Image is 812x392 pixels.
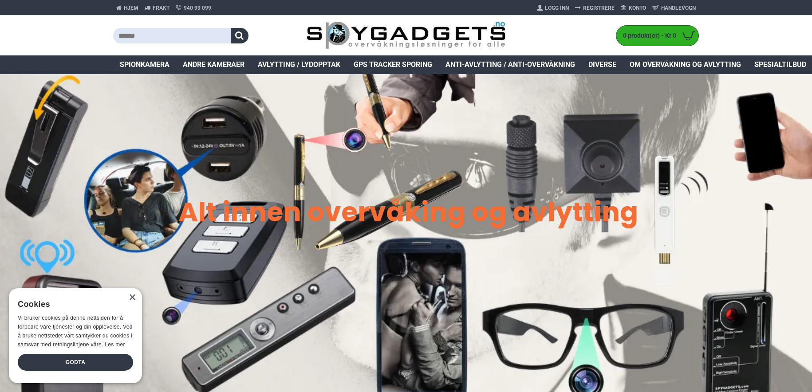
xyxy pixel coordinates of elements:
span: Spesialtilbud [754,59,806,70]
span: Andre kameraer [183,59,244,70]
span: 940 99 099 [184,4,211,12]
span: Anti-avlytting / Anti-overvåkning [445,59,575,70]
span: 0 produkt(er) - Kr 0 [616,31,678,40]
span: Spionkamera [120,59,169,70]
span: Logg Inn [545,4,569,12]
span: Registrere [583,4,615,12]
a: Spionkamera [113,55,176,74]
span: Avlytting / Lydopptak [258,59,340,70]
span: Frakt [153,4,169,12]
a: Avlytting / Lydopptak [251,55,347,74]
a: Konto [618,1,649,15]
a: Om overvåkning og avlytting [623,55,748,74]
div: Godta [18,354,133,371]
span: Om overvåkning og avlytting [630,59,741,70]
span: Vi bruker cookies på denne nettsiden for å forbedre våre tjenester og din opplevelse. Ved å bruke... [18,315,133,347]
a: GPS Tracker Sporing [347,55,439,74]
span: Diverse [588,59,616,70]
a: Logg Inn [534,1,572,15]
span: Hjem [124,4,138,12]
a: Andre kameraer [176,55,251,74]
span: GPS Tracker Sporing [354,59,432,70]
div: Cookies [18,295,127,314]
a: Registrere [572,1,618,15]
span: Handlevogn [661,4,696,12]
span: Konto [629,4,646,12]
a: 0 produkt(er) - Kr 0 [616,26,698,46]
a: Les mer, opens a new window [105,341,125,348]
img: SpyGadgets.no [307,21,506,50]
div: Close [129,294,135,301]
a: Diverse [582,55,623,74]
a: Anti-avlytting / Anti-overvåkning [439,55,582,74]
a: Handlevogn [649,1,699,15]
